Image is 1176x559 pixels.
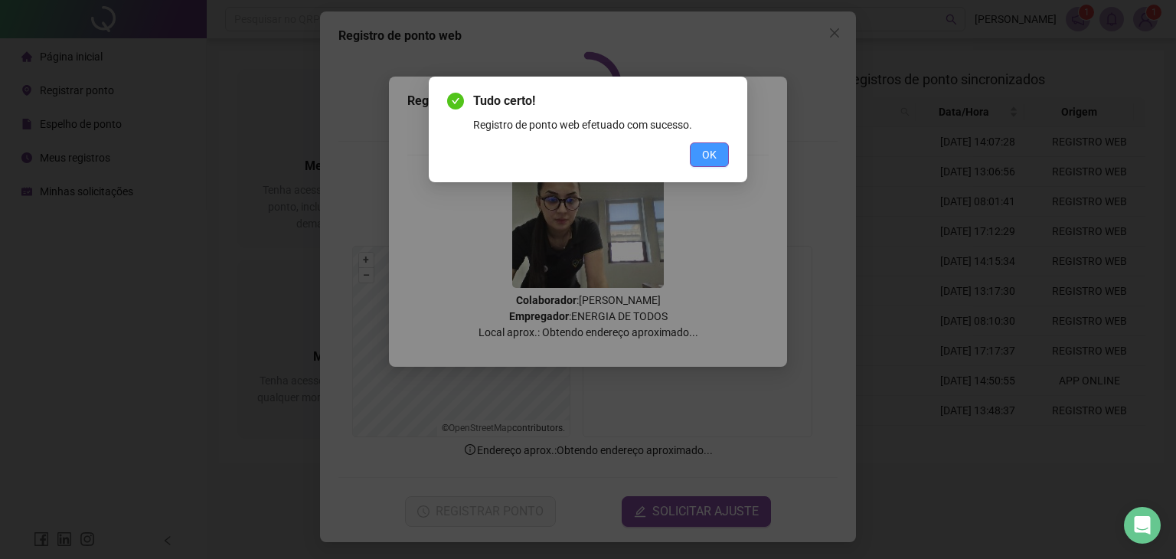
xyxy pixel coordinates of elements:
span: OK [702,146,717,163]
span: check-circle [447,93,464,110]
button: OK [690,142,729,167]
div: Registro de ponto web efetuado com sucesso. [473,116,729,133]
span: Tudo certo! [473,92,729,110]
div: Open Intercom Messenger [1124,507,1161,544]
